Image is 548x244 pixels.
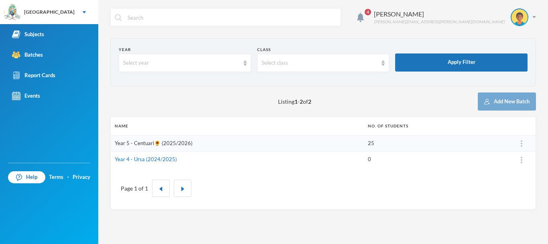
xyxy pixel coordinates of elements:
img: ... [521,157,522,163]
a: Year 5 - Centuari🌻 (2025/2026) [115,140,193,146]
div: [GEOGRAPHIC_DATA] [24,8,75,16]
img: ... [521,140,522,147]
th: Name [111,117,364,135]
div: · [67,173,69,181]
div: Page 1 of 1 [121,184,148,193]
a: Year 4 - Ursa (2024/2025) [115,156,177,162]
div: Select class [262,59,378,67]
a: Help [8,171,45,183]
b: 2 [308,98,311,105]
button: Add New Batch [478,92,536,111]
td: 25 [364,135,507,152]
a: Privacy [73,173,90,181]
div: Class [257,47,390,53]
span: Listing - of [278,97,311,106]
b: 1 [294,98,298,105]
td: 0 [364,152,507,168]
img: STUDENT [511,9,528,25]
div: [PERSON_NAME][EMAIL_ADDRESS][PERSON_NAME][DOMAIN_NAME] [374,19,505,25]
th: No. of students [364,117,507,135]
div: Batches [12,51,43,59]
div: Report Cards [12,71,55,80]
button: Apply Filter [395,53,528,72]
div: Year [119,47,251,53]
div: Events [12,92,40,100]
img: search [115,14,122,21]
a: Terms [49,173,63,181]
span: 4 [365,9,371,15]
div: Select year [123,59,239,67]
div: Subjects [12,30,44,39]
b: 2 [300,98,303,105]
div: [PERSON_NAME] [374,9,505,19]
input: Search [127,8,337,27]
img: logo [4,4,20,21]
